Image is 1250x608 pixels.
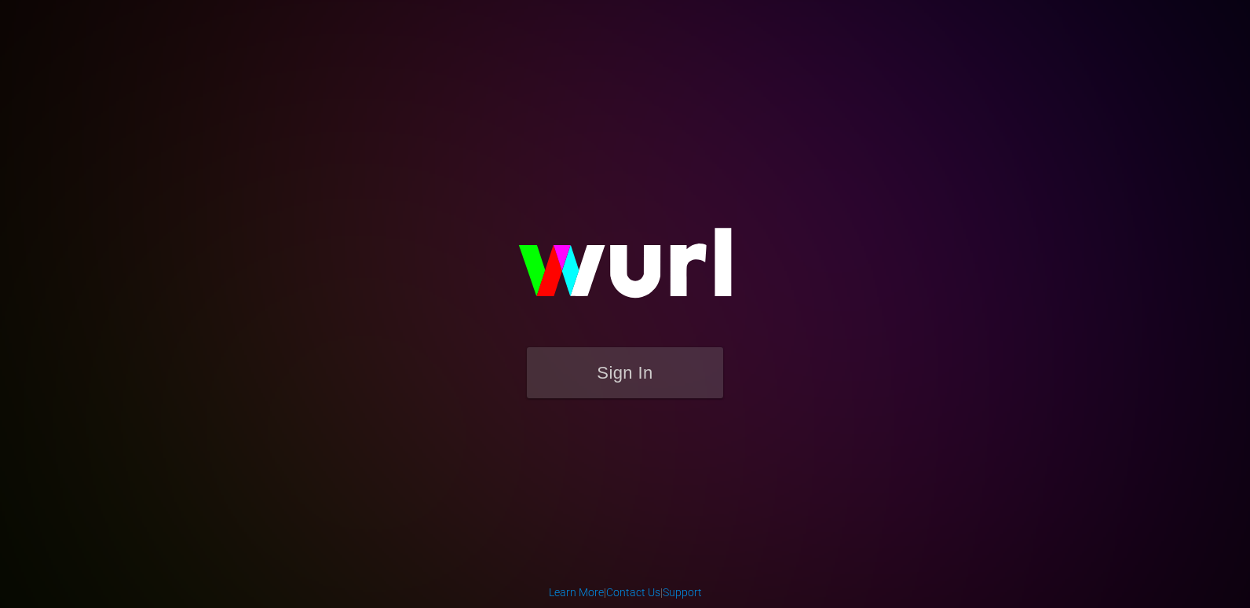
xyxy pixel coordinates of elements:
[549,586,604,599] a: Learn More
[549,584,702,600] div: | |
[606,586,660,599] a: Contact Us
[468,194,782,346] img: wurl-logo-on-black-223613ac3d8ba8fe6dc639794a292ebdb59501304c7dfd60c99c58986ef67473.svg
[663,586,702,599] a: Support
[527,347,723,398] button: Sign In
